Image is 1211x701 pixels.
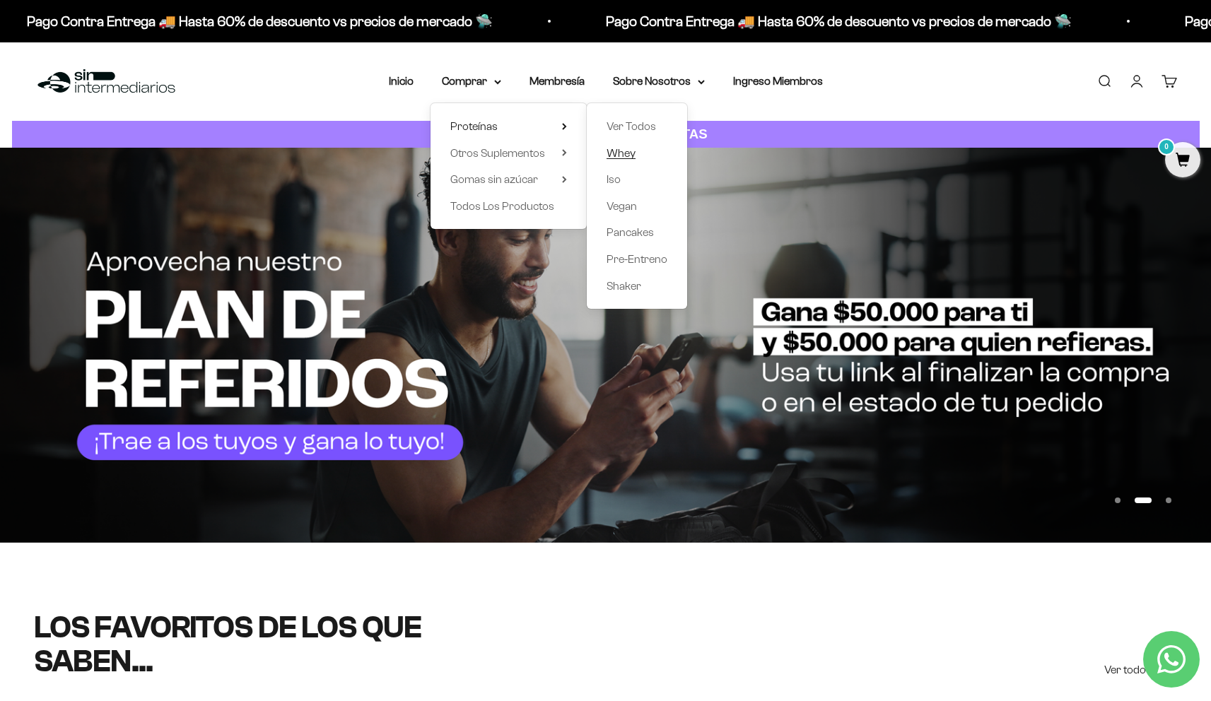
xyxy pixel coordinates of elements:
a: Todos Los Productos [450,197,567,216]
a: Ver todos [1104,661,1177,679]
a: Ver Todos [607,117,667,136]
split-lines: LOS FAVORITOS DE LOS QUE SABEN... [34,610,421,678]
a: Inicio [389,75,414,87]
a: Whey [607,144,667,163]
p: Pago Contra Entrega 🚚 Hasta 60% de descuento vs precios de mercado 🛸 [19,10,485,33]
span: Proteínas [450,120,498,132]
span: Vegan [607,200,637,212]
a: Membresía [530,75,585,87]
span: Pre-Entreno [607,253,667,265]
a: Pre-Entreno [607,250,667,269]
span: Ver Todos [607,120,656,132]
span: Whey [607,147,636,159]
span: Ver todos [1104,661,1152,679]
span: Todos Los Productos [450,200,554,212]
summary: Comprar [442,72,501,90]
a: Vegan [607,197,667,216]
a: Iso [607,170,667,189]
summary: Otros Suplementos [450,144,567,163]
span: Gomas sin azúcar [450,173,538,185]
summary: Gomas sin azúcar [450,170,567,189]
span: Iso [607,173,621,185]
span: Otros Suplementos [450,147,545,159]
span: Pancakes [607,226,654,238]
a: Ingreso Miembros [733,75,823,87]
summary: Sobre Nosotros [613,72,705,90]
a: Shaker [607,277,667,295]
span: Shaker [607,280,641,292]
summary: Proteínas [450,117,567,136]
a: 0 [1165,153,1200,169]
mark: 0 [1158,139,1175,155]
p: Pago Contra Entrega 🚚 Hasta 60% de descuento vs precios de mercado 🛸 [598,10,1064,33]
a: Pancakes [607,223,667,242]
a: CUANTA PROTEÍNA NECESITAS [12,121,1200,148]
